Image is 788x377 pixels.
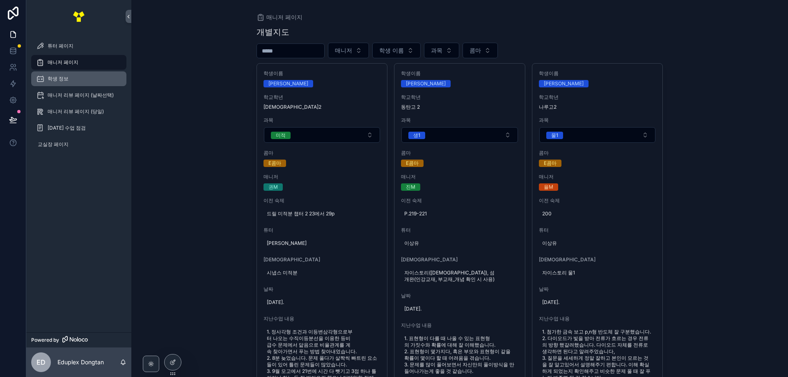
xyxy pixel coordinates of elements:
div: scrollable content [26,33,131,162]
span: ED [37,357,46,367]
span: 매니저 [335,46,352,55]
span: 이전 숙제 [263,197,381,204]
p: Eduplex Dongtan [57,358,104,366]
span: 튜터 [401,227,518,233]
button: Select Button [463,43,498,58]
span: 매니저 리뷰 페이지 (날짜선택) [48,92,114,98]
button: Select Button [264,127,380,143]
span: [DATE] 수업 점검 [48,125,86,131]
a: Powered by [26,332,131,347]
span: 매니저 페이지 [266,13,302,21]
a: [DATE] 수업 점검 [31,121,126,135]
span: 날짜 [263,286,381,292]
h1: 개별지도 [257,26,289,38]
span: 지난수업 내용 [539,315,656,322]
span: 매니저 페이지 [48,59,78,66]
button: Select Button [401,127,518,143]
span: 학교학년 [539,94,656,101]
span: 튜터 [263,227,381,233]
span: 학교학년 [401,94,518,101]
div: 진M [406,183,415,191]
span: 이전 숙제 [401,197,518,204]
span: 매니저 리뷰 페이지 (당일) [48,108,104,115]
span: 과목 [401,117,518,123]
div: [PERSON_NAME] [406,80,446,87]
span: [DEMOGRAPHIC_DATA] [401,256,518,263]
span: 이상유 [404,240,515,247]
span: 과목 [539,117,656,123]
span: Powered by [31,337,59,343]
span: 학생이름 [401,70,518,77]
div: [PERSON_NAME] [268,80,308,87]
span: 학생이름 [263,70,381,77]
span: 콤마 [470,46,481,55]
span: 지난수업 내용 [401,322,518,329]
span: 콤마 [263,150,381,156]
div: 물1 [551,132,558,139]
span: [DEMOGRAPHIC_DATA] [263,256,381,263]
span: 드릴 미적분 챕터 2 23에서 29p [267,210,378,217]
span: 콤마 [401,150,518,156]
a: 매니저 페이지 [31,55,126,70]
span: 날짜 [539,286,656,292]
span: 이상유 [542,240,653,247]
span: 나루고2 [539,104,656,110]
span: 이전 숙제 [539,197,656,204]
span: [DEMOGRAPHIC_DATA] [539,256,656,263]
div: 권M [268,183,278,191]
div: E콤마 [406,160,419,167]
div: 율M [544,183,553,191]
span: 학생 이름 [379,46,404,55]
span: 학교학년 [263,94,381,101]
a: 매니저 리뷰 페이지 (당일) [31,104,126,119]
span: 튜터 [539,227,656,233]
span: 매니저 [401,174,518,180]
span: P.219-221 [404,210,515,217]
span: 1. 표현형이 다를 때 나올 수 있는 표현형의 가짓수와 확률에 대해 잘 이해했습니다. 2. 표현형이 몇가지다, 혹은 부모와 표현형이 같을 확률이 몇이다 할 때 어려움을 겪습니... [404,335,515,375]
div: 생1 [413,132,420,139]
span: [DATE]. [404,306,515,312]
div: E콤마 [544,160,557,167]
span: [DATE]. [542,299,653,306]
button: Select Button [328,43,369,58]
span: 동탄고 2 [401,104,518,110]
div: E콤마 [268,160,281,167]
a: 학생 정보 [31,71,126,86]
button: Select Button [539,127,656,143]
div: 미적 [276,132,286,139]
span: [PERSON_NAME] [267,240,378,247]
span: 자이스토리([DEMOGRAPHIC_DATA]), 섬개완(인강교재, 부교재_개념 확인 시 사용) [404,270,515,283]
button: Select Button [424,43,459,58]
span: [DEMOGRAPHIC_DATA]2 [263,104,381,110]
span: 과목 [431,46,442,55]
span: 날짜 [401,292,518,299]
span: 200 [542,210,653,217]
span: 학생 정보 [48,75,69,82]
span: 교실장 페이지 [38,141,69,148]
span: [DATE]. [267,299,378,306]
a: 매니저 페이지 [257,13,302,21]
div: [PERSON_NAME] [544,80,584,87]
span: 매니저 [539,174,656,180]
span: 과목 [263,117,381,123]
button: Select Button [372,43,421,58]
span: 콤마 [539,150,656,156]
span: 자이스토리 물1 [542,270,653,276]
span: 시냅스 미적분 [267,270,378,276]
a: 튜터 페이지 [31,39,126,53]
a: 교실장 페이지 [31,137,126,152]
span: 지난수업 내용 [263,315,381,322]
img: App logo [72,10,85,23]
span: 매니저 [263,174,381,180]
span: 튜터 페이지 [48,43,73,49]
a: 매니저 리뷰 페이지 (날짜선택) [31,88,126,103]
span: 학생이름 [539,70,656,77]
